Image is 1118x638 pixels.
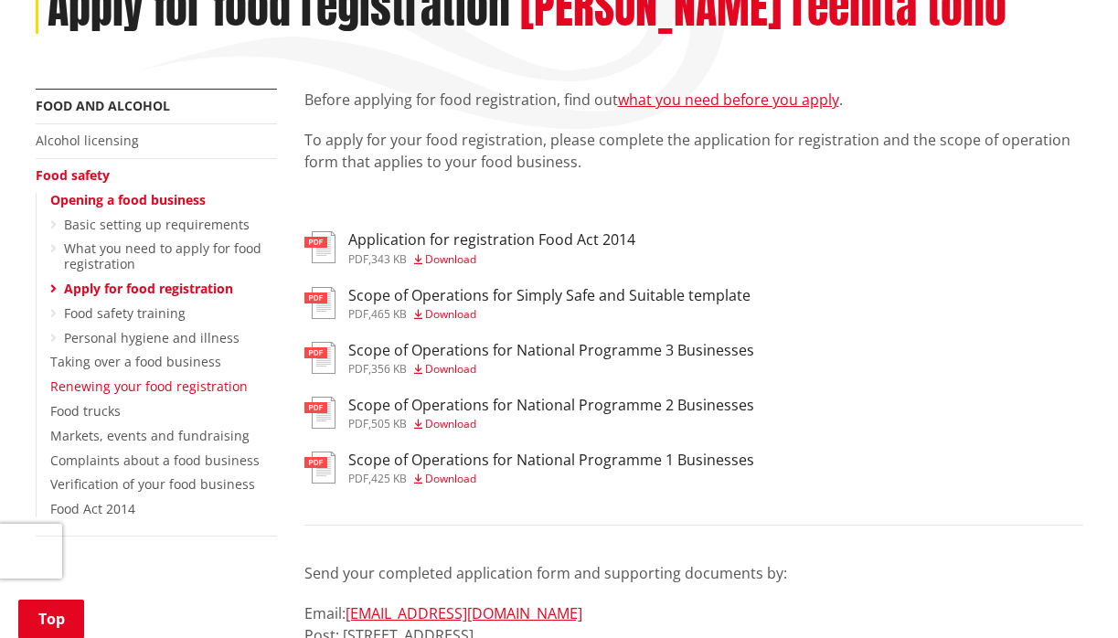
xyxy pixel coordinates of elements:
[304,452,754,484] a: Scope of Operations for National Programme 1 Businesses pdf,425 KB Download
[348,361,368,377] span: pdf
[425,416,476,431] span: Download
[348,471,368,486] span: pdf
[36,132,139,149] a: Alcohol licensing
[304,287,335,319] img: document-pdf.svg
[348,251,368,267] span: pdf
[304,562,1083,584] p: Send your completed application form and supporting documents by:
[64,239,261,272] a: What you need to apply for food registration
[348,397,754,414] h3: Scope of Operations for National Programme 2 Businesses
[371,471,407,486] span: 425 KB
[304,342,754,375] a: Scope of Operations for National Programme 3 Businesses pdf,356 KB Download
[304,342,335,374] img: document-pdf.svg
[304,231,335,263] img: document-pdf.svg
[304,397,335,429] img: document-pdf.svg
[371,306,407,322] span: 465 KB
[64,280,233,297] a: Apply for food registration
[64,304,186,322] a: Food safety training
[50,452,260,469] a: Complaints about a food business
[64,216,250,233] a: Basic setting up requirements
[348,416,368,431] span: pdf
[50,475,255,493] a: Verification of your food business
[348,452,754,469] h3: Scope of Operations for National Programme 1 Businesses
[1034,561,1100,627] iframe: Messenger Launcher
[50,191,206,208] a: Opening a food business
[348,473,754,484] div: ,
[348,342,754,359] h3: Scope of Operations for National Programme 3 Businesses
[50,500,135,517] a: Food Act 2014
[618,90,839,110] a: what you need before you apply
[304,231,635,264] a: Application for registration Food Act 2014 pdf,343 KB Download
[425,306,476,322] span: Download
[348,309,751,320] div: ,
[348,254,635,265] div: ,
[348,231,635,249] h3: Application for registration Food Act 2014
[36,97,170,114] a: Food and alcohol
[50,427,250,444] a: Markets, events and fundraising
[64,329,240,346] a: Personal hygiene and illness
[348,287,751,304] h3: Scope of Operations for Simply Safe and Suitable template
[18,600,84,638] a: Top
[371,416,407,431] span: 505 KB
[425,361,476,377] span: Download
[304,89,1083,111] p: Before applying for food registration, find out .
[304,452,335,484] img: document-pdf.svg
[371,251,407,267] span: 343 KB
[348,419,754,430] div: ,
[50,402,121,420] a: Food trucks
[50,377,248,395] a: Renewing your food registration
[304,129,1083,173] p: To apply for your food registration, please complete the application for registration and the sco...
[425,471,476,486] span: Download
[425,251,476,267] span: Download
[348,306,368,322] span: pdf
[371,361,407,377] span: 356 KB
[346,603,582,623] a: [EMAIL_ADDRESS][DOMAIN_NAME]
[36,166,110,184] a: Food safety
[304,397,754,430] a: Scope of Operations for National Programme 2 Businesses pdf,505 KB Download
[348,364,754,375] div: ,
[304,287,751,320] a: Scope of Operations for Simply Safe and Suitable template pdf,465 KB Download
[50,353,221,370] a: Taking over a food business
